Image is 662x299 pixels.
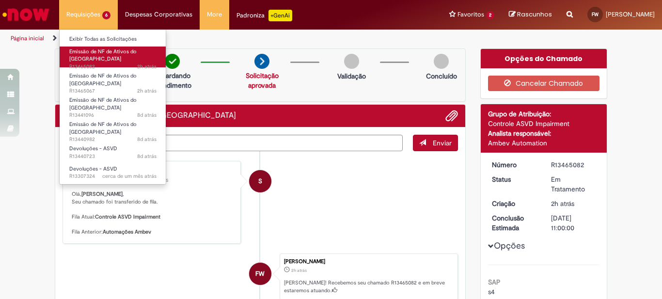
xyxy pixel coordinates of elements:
[60,143,166,161] a: Aberto R13440723 : Devoluções - ASVD
[63,135,403,151] textarea: Digite sua mensagem aqui...
[249,170,271,192] div: System
[485,174,544,184] dt: Status
[137,87,157,94] time: 30/08/2025 13:27:32
[69,145,117,152] span: Devoluções - ASVD
[486,11,494,19] span: 2
[434,54,449,69] img: img-circle-grey.png
[137,153,157,160] time: 22/08/2025 16:13:21
[69,63,157,71] span: R13465082
[7,30,434,47] ul: Trilhas de página
[149,71,196,90] p: Aguardando atendimento
[137,136,157,143] time: 22/08/2025 17:00:22
[488,109,600,119] div: Grupo de Atribuição:
[95,213,160,220] b: Controle ASVD Impairment
[69,96,137,111] span: Emissão de NF de Ativos do [GEOGRAPHIC_DATA]
[137,153,157,160] span: 8d atrás
[284,279,453,294] p: [PERSON_NAME]! Recebemos seu chamado R13465082 e em breve estaremos atuando.
[249,263,271,285] div: Fabiola Woll
[69,87,157,95] span: R13465067
[485,199,544,208] dt: Criação
[246,71,279,90] a: Solicitação aprovada
[72,190,233,236] p: Olá, , Seu chamado foi transferido de fila. Fila Atual: Fila Anterior:
[254,54,269,69] img: arrow-next.png
[481,49,607,68] div: Opções do Chamado
[60,34,166,45] a: Exibir Todas as Solicitações
[509,10,552,19] a: Rascunhos
[284,259,453,265] div: [PERSON_NAME]
[291,268,307,273] time: 30/08/2025 13:42:15
[60,95,166,116] a: Aberto R13441096 : Emissão de NF de Ativos do ASVD
[258,170,262,193] span: S
[488,76,600,91] button: Cancelar Chamado
[60,119,166,140] a: Aberto R13440982 : Emissão de NF de Ativos do ASVD
[488,119,600,128] div: Controle ASVD Impairment
[69,111,157,119] span: R13441096
[69,153,157,160] span: R13440723
[592,11,599,17] span: FW
[445,110,458,122] button: Adicionar anexos
[255,262,265,285] span: FW
[59,29,166,185] ul: Requisições
[268,10,292,21] p: +GenAi
[517,10,552,19] span: Rascunhos
[236,10,292,21] div: Padroniza
[125,10,192,19] span: Despesas Corporativas
[137,63,157,70] time: 30/08/2025 13:42:17
[137,136,157,143] span: 8d atrás
[485,160,544,170] dt: Número
[69,48,137,63] span: Emissão de NF de Ativos do [GEOGRAPHIC_DATA]
[413,135,458,151] button: Enviar
[1,5,51,24] img: ServiceNow
[69,136,157,143] span: R13440982
[551,174,596,194] div: Em Tratamento
[426,71,457,81] p: Concluído
[69,72,137,87] span: Emissão de NF de Ativos do [GEOGRAPHIC_DATA]
[488,128,600,138] div: Analista responsável:
[66,10,100,19] span: Requisições
[207,10,222,19] span: More
[60,47,166,67] a: Aberto R13465082 : Emissão de NF de Ativos do ASVD
[488,138,600,148] div: Ambev Automation
[137,63,157,70] span: 2h atrás
[485,213,544,233] dt: Conclusão Estimada
[137,111,157,119] span: 8d atrás
[457,10,484,19] span: Favoritos
[551,199,596,208] div: 30/08/2025 13:42:15
[11,34,44,42] a: Página inicial
[606,10,655,18] span: [PERSON_NAME]
[551,213,596,233] div: [DATE] 11:00:00
[81,190,123,198] b: [PERSON_NAME]
[488,287,495,296] span: s4
[291,268,307,273] span: 2h atrás
[60,71,166,92] a: Aberto R13465067 : Emissão de NF de Ativos do ASVD
[60,164,166,182] a: Aberto R13307324 : Devoluções - ASVD
[551,160,596,170] div: R13465082
[137,87,157,94] span: 2h atrás
[165,54,180,69] img: check-circle-green.png
[103,228,151,236] b: Automações Ambev
[551,199,574,208] span: 2h atrás
[69,121,137,136] span: Emissão de NF de Ativos do [GEOGRAPHIC_DATA]
[344,54,359,69] img: img-circle-grey.png
[102,173,157,180] time: 19/07/2025 11:45:05
[102,11,110,19] span: 6
[137,111,157,119] time: 22/08/2025 17:24:35
[337,71,366,81] p: Validação
[102,173,157,180] span: cerca de um mês atrás
[69,173,157,180] span: R13307324
[488,278,501,286] b: SAP
[433,139,452,147] span: Enviar
[69,165,117,173] span: Devoluções - ASVD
